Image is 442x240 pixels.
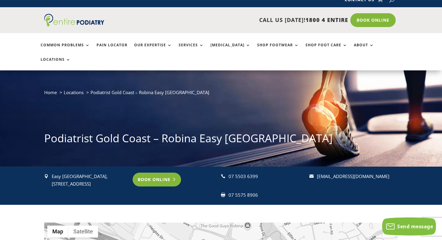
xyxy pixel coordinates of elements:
[309,174,314,178] span: 
[41,57,71,70] a: Locations
[41,43,90,56] a: Common Problems
[134,43,172,56] a: Our Expertise
[44,22,104,28] a: Entire Podiatry
[229,173,304,180] div: 07 5503 6399
[44,131,398,149] h1: Podiatrist Gold Coast – Robina Easy [GEOGRAPHIC_DATA]
[133,173,181,186] a: Book Online
[257,43,299,56] a: Shop Footwear
[210,43,250,56] a: [MEDICAL_DATA]
[68,226,98,238] button: Show satellite imagery
[179,43,204,56] a: Services
[221,174,225,178] span: 
[317,173,389,179] a: [EMAIL_ADDRESS][DOMAIN_NAME]
[397,223,433,230] span: Send message
[64,89,84,95] a: Locations
[221,193,225,197] span: 
[44,174,48,178] span: 
[91,89,209,95] span: Podiatrist Gold Coast – Robina Easy [GEOGRAPHIC_DATA]
[229,191,304,199] div: 07 5575 8906
[382,217,436,235] button: Send message
[350,13,396,27] a: Book Online
[126,16,348,24] p: CALL US [DATE]!
[44,89,57,95] a: Home
[354,43,374,56] a: About
[305,43,347,56] a: Shop Foot Care
[305,16,348,23] span: 1800 4 ENTIRE
[52,173,127,188] p: Easy [GEOGRAPHIC_DATA], [STREET_ADDRESS]
[44,88,398,101] nav: breadcrumb
[47,226,68,238] button: Show street map
[44,14,104,26] img: logo (1)
[97,43,127,56] a: Pain Locator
